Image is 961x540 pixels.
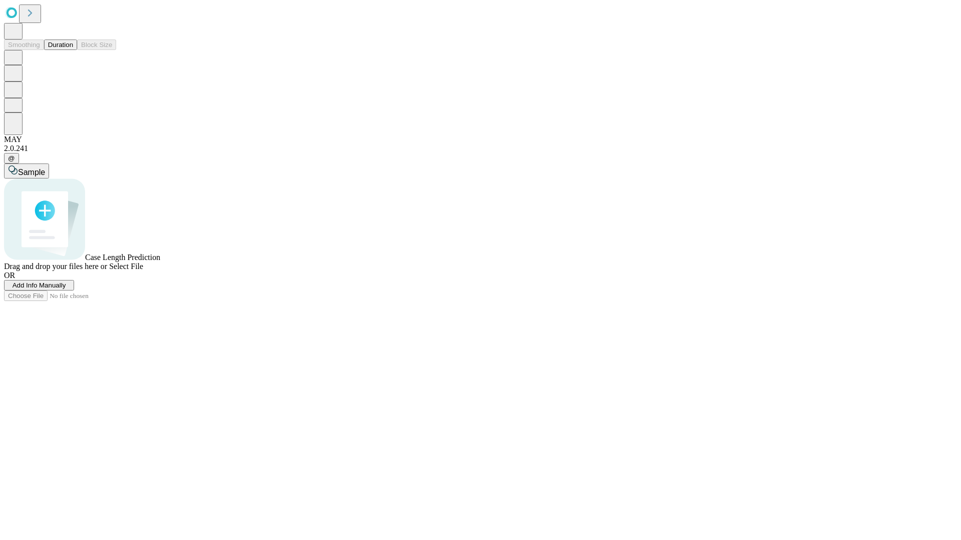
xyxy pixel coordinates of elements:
[109,262,143,270] span: Select File
[4,153,19,163] button: @
[44,39,77,50] button: Duration
[4,262,107,270] span: Drag and drop your files here or
[4,135,957,144] div: MAY
[4,271,15,279] span: OR
[4,39,44,50] button: Smoothing
[8,154,15,162] span: @
[77,39,116,50] button: Block Size
[85,253,160,261] span: Case Length Prediction
[4,144,957,153] div: 2.0.241
[18,168,45,176] span: Sample
[13,281,66,289] span: Add Info Manually
[4,163,49,178] button: Sample
[4,280,74,290] button: Add Info Manually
